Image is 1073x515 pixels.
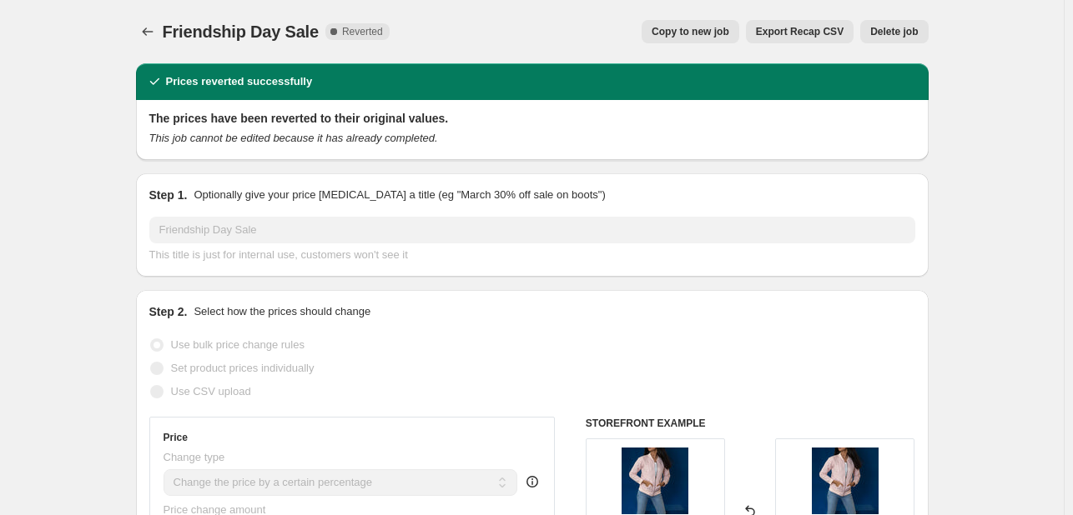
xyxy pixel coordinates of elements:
[860,20,928,43] button: Delete job
[870,25,918,38] span: Delete job
[164,451,225,463] span: Change type
[194,303,370,320] p: Select how the prices should change
[149,248,408,261] span: This title is just for internal use, customers won't see it
[171,338,305,351] span: Use bulk price change rules
[171,385,251,397] span: Use CSV upload
[194,187,605,203] p: Optionally give your price [MEDICAL_DATA] a title (eg "March 30% off sale on boots")
[149,303,188,320] h2: Step 2.
[136,20,159,43] button: Price change jobs
[586,417,915,430] h6: STOREFRONT EXAMPLE
[166,73,313,90] h2: Prices reverted successfully
[812,447,879,514] img: 232_80x.jpg
[149,217,915,243] input: 30% off holiday sale
[149,132,438,144] i: This job cannot be edited because it has already completed.
[149,110,915,127] h2: The prices have been reverted to their original values.
[163,22,319,41] span: Friendship Day Sale
[171,362,315,374] span: Set product prices individually
[642,20,739,43] button: Copy to new job
[652,25,729,38] span: Copy to new job
[342,25,383,38] span: Reverted
[524,473,541,490] div: help
[164,431,188,444] h3: Price
[622,447,688,514] img: 232_80x.jpg
[756,25,844,38] span: Export Recap CSV
[149,187,188,203] h2: Step 1.
[746,20,854,43] button: Export Recap CSV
